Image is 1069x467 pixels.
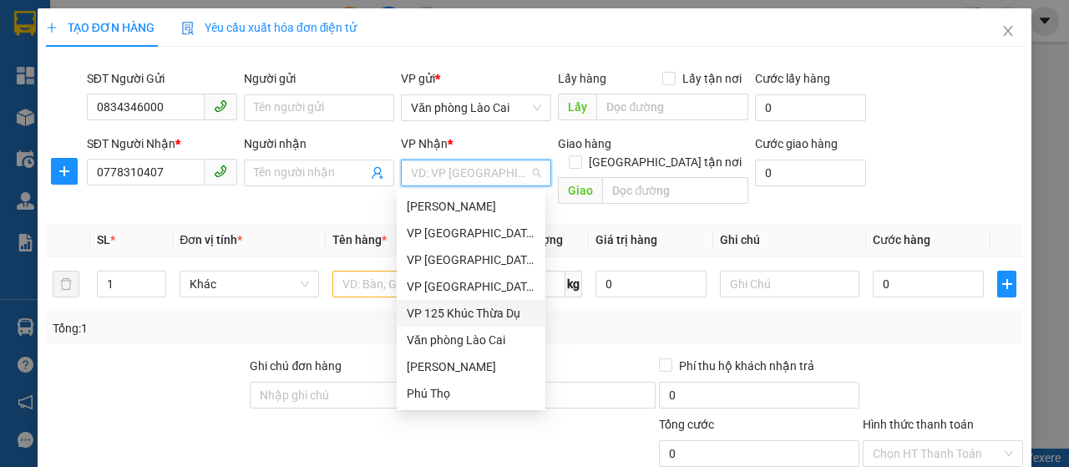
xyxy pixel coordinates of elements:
span: Cước hàng [873,233,930,246]
span: Tổng cước [659,418,714,431]
div: VP [GEOGRAPHIC_DATA], [GEOGRAPHIC_DATA] [407,224,535,242]
input: Ghi Chú [720,271,859,297]
div: VP 125 Khúc Thừa Dụ [407,304,535,322]
span: TẠO ĐƠN HÀNG [46,21,155,34]
span: plus [52,165,77,178]
button: delete [53,271,79,297]
span: plus [46,22,58,33]
div: Phú Thọ [407,384,535,403]
img: icon [181,22,195,35]
div: [PERSON_NAME] [407,197,535,216]
input: Cước lấy hàng [755,94,866,121]
div: Quán Toan [397,353,545,380]
span: Giá trị hàng [595,233,657,246]
div: Văn phòng Lào Cai [397,327,545,353]
div: Yên Bái [397,193,545,220]
span: Văn phòng Lào Cai [411,95,541,120]
div: VP 125 Khúc Thừa Dụ [397,300,545,327]
button: plus [997,271,1016,297]
span: Lấy [558,94,596,120]
div: VP 616 Điện Biên, Yên Bái [397,220,545,246]
span: plus [998,277,1016,291]
span: Lấy tận nơi [676,69,748,88]
span: phone [214,165,227,178]
div: [PERSON_NAME] [407,358,535,376]
th: Ghi chú [713,224,866,256]
span: user-add [371,166,384,180]
label: Cước giao hàng [755,137,838,150]
span: close [1001,24,1015,38]
div: Người nhận [244,135,394,153]
div: VP Hà Nội [397,273,545,300]
label: Hình thức thanh toán [863,418,974,431]
div: Văn phòng Lào Cai [407,331,535,349]
label: Cước lấy hàng [755,72,830,85]
label: Ghi chú đơn hàng [250,359,342,373]
div: VP Thượng Lý [397,246,545,273]
button: Close [985,8,1031,55]
div: VP [GEOGRAPHIC_DATA] [407,251,535,269]
div: VP [GEOGRAPHIC_DATA] [407,277,535,296]
div: SĐT Người Nhận [87,135,237,153]
div: Tổng: 1 [53,319,414,338]
button: plus [51,158,78,185]
div: SĐT Người Gửi [87,69,237,88]
span: Đơn vị tính [180,233,242,246]
span: Tên hàng [332,233,387,246]
span: Phí thu hộ khách nhận trả [672,357,821,375]
input: VD: Bàn, Ghế [332,271,472,297]
span: SL [97,233,110,246]
input: Ghi chú đơn hàng [250,382,451,409]
span: [GEOGRAPHIC_DATA] tận nơi [582,153,748,171]
input: Dọc đường [596,94,747,120]
span: Lấy hàng [558,72,606,85]
input: Cước giao hàng [755,160,866,186]
span: Giao [558,177,602,204]
input: 0 [595,271,707,297]
div: VP gửi [401,69,551,88]
span: phone [214,99,227,113]
span: Giao hàng [558,137,611,150]
span: Yêu cầu xuất hóa đơn điện tử [181,21,357,34]
div: Người gửi [244,69,394,88]
span: VP Nhận [401,137,448,150]
span: kg [565,271,582,297]
div: Phú Thọ [397,380,545,407]
span: Khác [190,272,309,297]
input: Dọc đường [602,177,747,204]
